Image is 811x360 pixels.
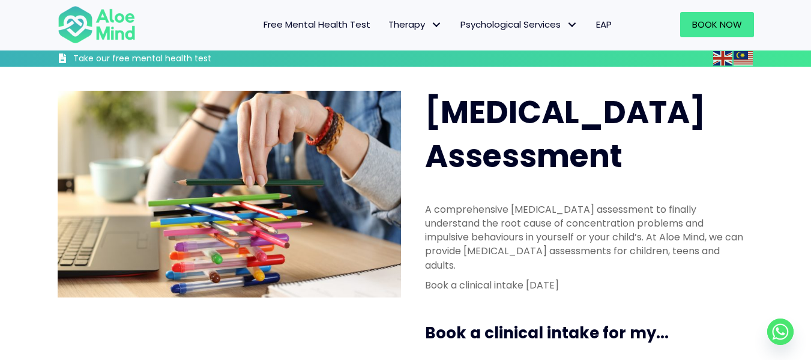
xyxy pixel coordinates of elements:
[767,319,794,345] a: Whatsapp
[734,51,753,66] img: ms
[379,12,451,37] a: TherapyTherapy: submenu
[58,5,136,44] img: Aloe mind Logo
[388,18,442,31] span: Therapy
[425,322,759,344] h3: Book a clinical intake for my...
[713,51,732,66] img: en
[73,53,276,65] h3: Take our free mental health test
[587,12,621,37] a: EAP
[692,18,742,31] span: Book Now
[425,90,705,178] span: [MEDICAL_DATA] Assessment
[734,51,754,65] a: Malay
[428,16,445,34] span: Therapy: submenu
[460,18,578,31] span: Psychological Services
[451,12,587,37] a: Psychological ServicesPsychological Services: submenu
[425,278,747,292] p: Book a clinical intake [DATE]
[58,53,276,67] a: Take our free mental health test
[425,203,747,272] p: A comprehensive [MEDICAL_DATA] assessment to finally understand the root cause of concentration p...
[255,12,379,37] a: Free Mental Health Test
[58,91,401,297] img: ADHD photo
[596,18,612,31] span: EAP
[713,51,734,65] a: English
[151,12,621,37] nav: Menu
[680,12,754,37] a: Book Now
[264,18,370,31] span: Free Mental Health Test
[564,16,581,34] span: Psychological Services: submenu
